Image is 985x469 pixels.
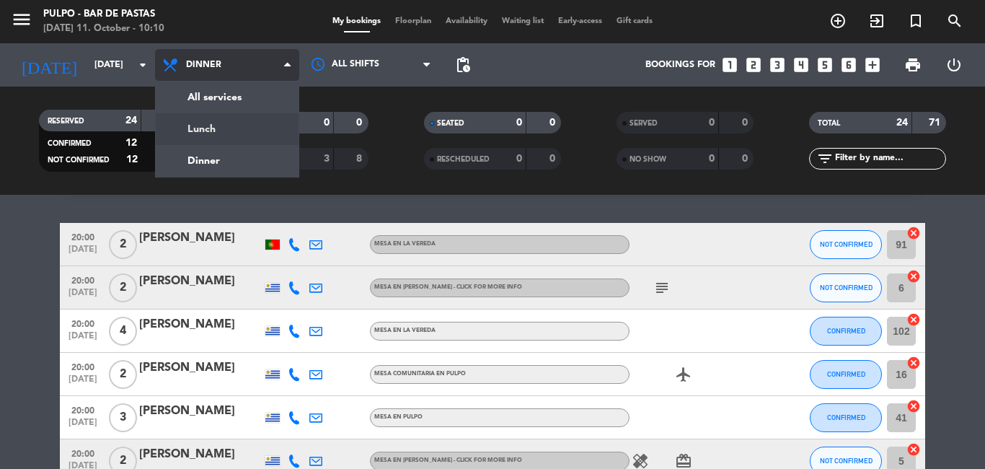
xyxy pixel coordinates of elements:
[65,245,101,261] span: [DATE]
[906,356,921,370] i: cancel
[609,17,660,25] span: Gift cards
[818,120,840,127] span: TOTAL
[65,444,101,461] span: 20:00
[709,118,715,128] strong: 0
[820,284,873,292] span: NOT CONFIRMED
[65,288,101,304] span: [DATE]
[139,402,262,421] div: [PERSON_NAME]
[709,154,715,164] strong: 0
[374,414,423,420] span: MESA EN PULPO
[896,118,908,128] strong: 24
[125,138,137,148] strong: 12
[829,12,847,30] i: add_circle_outline
[810,273,882,302] button: NOT CONFIRMED
[65,228,101,245] span: 20:00
[720,56,739,74] i: looks_one
[839,56,858,74] i: looks_6
[109,317,137,346] span: 4
[109,360,137,389] span: 2
[65,331,101,348] span: [DATE]
[906,226,921,240] i: cancel
[43,22,164,36] div: [DATE] 11. October - 10:10
[374,328,436,333] span: MESA EN LA VEREDA
[549,118,558,128] strong: 0
[945,56,963,74] i: power_settings_new
[551,17,609,25] span: Early-access
[810,360,882,389] button: CONFIRMED
[186,60,221,70] span: Dinner
[516,118,522,128] strong: 0
[374,371,466,377] span: MESA COMUNITARIA EN PULPO
[834,151,945,167] input: Filter by name...
[48,140,92,147] span: CONFIRMED
[904,56,922,74] span: print
[742,154,751,164] strong: 0
[675,366,692,383] i: airplanemode_active
[109,273,137,302] span: 2
[324,118,330,128] strong: 0
[139,272,262,291] div: [PERSON_NAME]
[810,230,882,259] button: NOT CONFIRMED
[906,442,921,457] i: cancel
[827,413,865,421] span: CONFIRMED
[906,399,921,413] i: cancel
[156,113,299,145] a: Lunch
[929,118,943,128] strong: 71
[946,12,963,30] i: search
[48,118,84,125] span: RESERVED
[11,9,32,30] i: menu
[374,457,522,463] span: MESA EN [PERSON_NAME] - click for more info
[495,17,551,25] span: Waiting list
[109,403,137,432] span: 3
[792,56,810,74] i: looks_4
[43,7,164,22] div: Pulpo - Bar de Pastas
[356,118,365,128] strong: 0
[863,56,882,74] i: add_box
[65,418,101,434] span: [DATE]
[630,156,666,163] span: NO SHOW
[125,115,137,126] strong: 24
[906,269,921,284] i: cancel
[454,56,472,74] span: pending_actions
[868,12,885,30] i: exit_to_app
[48,157,110,164] span: NOT CONFIRMED
[139,229,262,247] div: [PERSON_NAME]
[11,49,87,81] i: [DATE]
[438,17,495,25] span: Availability
[820,240,873,248] span: NOT CONFIRMED
[139,445,262,464] div: [PERSON_NAME]
[374,241,436,247] span: MESA EN LA VEREDA
[816,150,834,167] i: filter_list
[374,284,522,290] span: MESA EN [PERSON_NAME] - click for more info
[810,317,882,346] button: CONFIRMED
[516,154,522,164] strong: 0
[742,118,751,128] strong: 0
[906,312,921,327] i: cancel
[630,120,658,127] span: SERVED
[109,230,137,259] span: 2
[139,359,262,377] div: [PERSON_NAME]
[65,374,101,391] span: [DATE]
[156,145,299,177] a: Dinner
[907,12,924,30] i: turned_in_not
[820,457,873,465] span: NOT CONFIRMED
[437,120,464,127] span: SEATED
[827,370,865,378] span: CONFIRMED
[65,401,101,418] span: 20:00
[65,358,101,374] span: 20:00
[933,43,974,87] div: LOG OUT
[645,60,715,70] span: Bookings for
[827,327,865,335] span: CONFIRMED
[65,271,101,288] span: 20:00
[810,403,882,432] button: CONFIRMED
[356,154,365,164] strong: 8
[744,56,763,74] i: looks_two
[139,315,262,334] div: [PERSON_NAME]
[134,56,151,74] i: arrow_drop_down
[768,56,787,74] i: looks_3
[324,154,330,164] strong: 3
[549,154,558,164] strong: 0
[156,82,299,113] a: All services
[437,156,490,163] span: RESCHEDULED
[816,56,834,74] i: looks_5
